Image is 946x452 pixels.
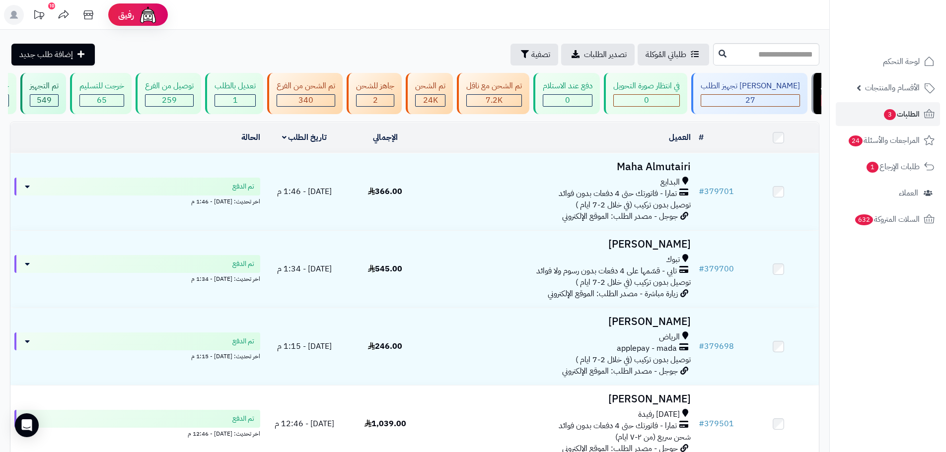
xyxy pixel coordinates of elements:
[232,414,254,424] span: تم الدفع
[854,212,920,226] span: السلات المتروكة
[699,340,734,352] a: #379698
[878,7,937,28] img: logo-2.png
[614,95,679,106] div: 0
[660,177,680,188] span: البدايع
[430,393,691,405] h3: [PERSON_NAME]
[298,94,313,106] span: 340
[559,188,677,199] span: تمارا - فاتورتك حتى 4 دفعات بدون فوائد
[617,343,677,354] span: applepay - mada
[584,49,627,61] span: تصدير الطلبات
[368,340,402,352] span: 246.00
[430,161,691,173] h3: Maha Almutairi
[277,340,332,352] span: [DATE] - 1:15 م
[836,50,940,73] a: لوحة التحكم
[699,418,704,430] span: #
[14,273,260,283] div: اخر تحديث: [DATE] - 1:34 م
[543,80,592,92] div: دفع عند الاستلام
[145,80,194,92] div: توصيل من الفرع
[565,94,570,106] span: 0
[836,129,940,152] a: المراجعات والأسئلة24
[368,263,402,275] span: 545.00
[613,80,680,92] div: في انتظار صورة التحويل
[699,263,734,275] a: #379700
[455,73,531,114] a: تم الشحن مع ناقل 7.2K
[404,73,455,114] a: تم الشحن 24K
[416,95,445,106] div: 24019
[531,73,602,114] a: دفع عند الاستلام 0
[699,186,734,197] a: #379701
[203,73,265,114] a: تعديل بالطلب 1
[699,131,704,143] a: #
[699,340,704,352] span: #
[138,5,158,25] img: ai-face.png
[79,80,124,92] div: خرجت للتسليم
[638,409,680,420] span: [DATE] رفيدة
[602,73,689,114] a: في انتظار صورة التحويل 0
[669,131,691,143] a: العميل
[866,161,879,173] span: 1
[48,2,55,9] div: 10
[277,186,332,197] span: [DATE] - 1:46 م
[15,413,39,437] div: Open Intercom Messenger
[265,73,345,114] a: تم الشحن من الفرع 340
[277,95,335,106] div: 340
[559,420,677,432] span: تمارا - فاتورتك حتى 4 دفعات بدون فوائد
[430,316,691,327] h3: [PERSON_NAME]
[368,186,402,197] span: 366.00
[19,49,73,61] span: إضافة طلب جديد
[836,155,940,179] a: طلبات الإرجاع1
[415,80,445,92] div: تم الشحن
[30,80,59,92] div: تم التجهيز
[68,73,134,114] a: خرجت للتسليم 65
[215,95,255,106] div: 1
[232,259,254,269] span: تم الدفع
[701,80,800,92] div: [PERSON_NAME] تجهيز الطلب
[356,80,394,92] div: جاهز للشحن
[26,5,51,27] a: تحديثات المنصة
[666,254,680,265] span: تبوك
[241,131,260,143] a: الحالة
[576,199,691,211] span: توصيل بدون تركيب (في خلال 2-7 ايام )
[134,73,203,114] a: توصيل من الفرع 259
[373,94,378,106] span: 2
[510,44,558,65] button: تصفية
[364,418,406,430] span: 1,039.00
[699,418,734,430] a: #379501
[562,365,678,377] span: جوجل - مصدر الطلب: الموقع الإلكتروني
[854,214,874,226] span: 632
[638,44,709,65] a: طلباتي المُوكلة
[883,55,920,68] span: لوحة التحكم
[232,182,254,192] span: تم الدفع
[699,186,704,197] span: #
[659,331,680,343] span: الرياض
[11,44,95,65] a: إضافة طلب جديد
[848,133,920,147] span: المراجعات والأسئلة
[644,94,649,106] span: 0
[282,131,327,143] a: تاريخ الطلب
[30,95,58,106] div: 549
[146,95,193,106] div: 259
[430,239,691,250] h3: [PERSON_NAME]
[646,49,686,61] span: طلباتي المُوكلة
[562,210,678,222] span: جوجل - مصدر الطلب: الموقع الإلكتروني
[277,263,332,275] span: [DATE] - 1:34 م
[233,94,238,106] span: 1
[118,9,134,21] span: رفيق
[836,207,940,231] a: السلات المتروكة632
[699,263,704,275] span: #
[14,350,260,361] div: اخر تحديث: [DATE] - 1:15 م
[536,265,677,277] span: تابي - قسّمها على 4 دفعات بدون رسوم ولا فوائد
[275,418,334,430] span: [DATE] - 12:46 م
[373,131,398,143] a: الإجمالي
[561,44,635,65] a: تصدير الطلبات
[14,195,260,206] div: اخر تحديث: [DATE] - 1:46 م
[689,73,809,114] a: [PERSON_NAME] تجهيز الطلب 27
[277,80,335,92] div: تم الشحن من الفرع
[745,94,755,106] span: 27
[543,95,592,106] div: 0
[466,80,522,92] div: تم الشحن مع ناقل
[80,95,124,106] div: 65
[357,95,394,106] div: 2
[162,94,177,106] span: 259
[848,135,864,147] span: 24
